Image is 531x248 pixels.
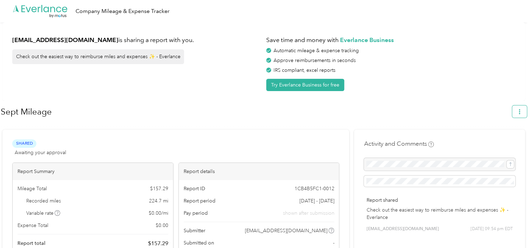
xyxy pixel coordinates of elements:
[17,185,47,192] span: Mileage Total
[15,149,66,156] span: Awaiting your approval
[26,197,61,205] span: Recorded miles
[17,222,48,229] span: Expense Total
[12,36,118,43] strong: [EMAIL_ADDRESS][DOMAIN_NAME]
[274,48,359,54] span: Automatic mileage & expense tracking
[149,209,168,217] span: $ 0.00 / mi
[76,7,170,16] div: Company Mileage & Expense Tracker
[149,197,168,205] span: 224.7 mi
[274,57,356,63] span: Approve reimbursements in seconds
[366,197,513,204] p: Report shared
[266,36,515,44] h1: Save time and money with
[299,197,334,205] span: [DATE] - [DATE]
[184,227,205,234] span: Submitter
[12,139,36,147] span: Shared
[245,227,327,234] span: [EMAIL_ADDRESS][DOMAIN_NAME]
[13,163,173,180] div: Report Summary
[366,226,439,232] span: [EMAIL_ADDRESS][DOMAIN_NAME]
[333,239,334,247] span: -
[283,209,334,217] span: shown after submission
[17,240,45,247] span: Report total
[184,185,205,192] span: Report ID
[274,67,335,73] span: IRS compliant, excel reports
[26,209,61,217] span: Variable rate
[184,209,208,217] span: Pay period
[156,222,168,229] span: $ 0.00
[12,36,261,44] h1: is sharing a report with you.
[294,185,334,192] span: 1CB4B5FC1-0012
[364,139,434,148] h4: Activity and Comments
[340,36,394,43] strong: Everlance Business
[1,103,507,120] h1: Sept Mileage
[179,163,339,180] div: Report details
[150,185,168,192] span: $ 157.29
[366,206,513,221] p: Check out the easiest way to reimburse miles and expenses ✨ - Everlance
[184,197,215,205] span: Report period
[184,239,214,247] span: Submitted on
[148,239,168,248] span: $ 157.29
[266,79,344,91] button: Try Everlance Business for free
[12,49,184,64] div: Check out the easiest way to reimburse miles and expenses ✨ - Everlance
[470,226,513,232] span: [DATE] 09:54 pm EDT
